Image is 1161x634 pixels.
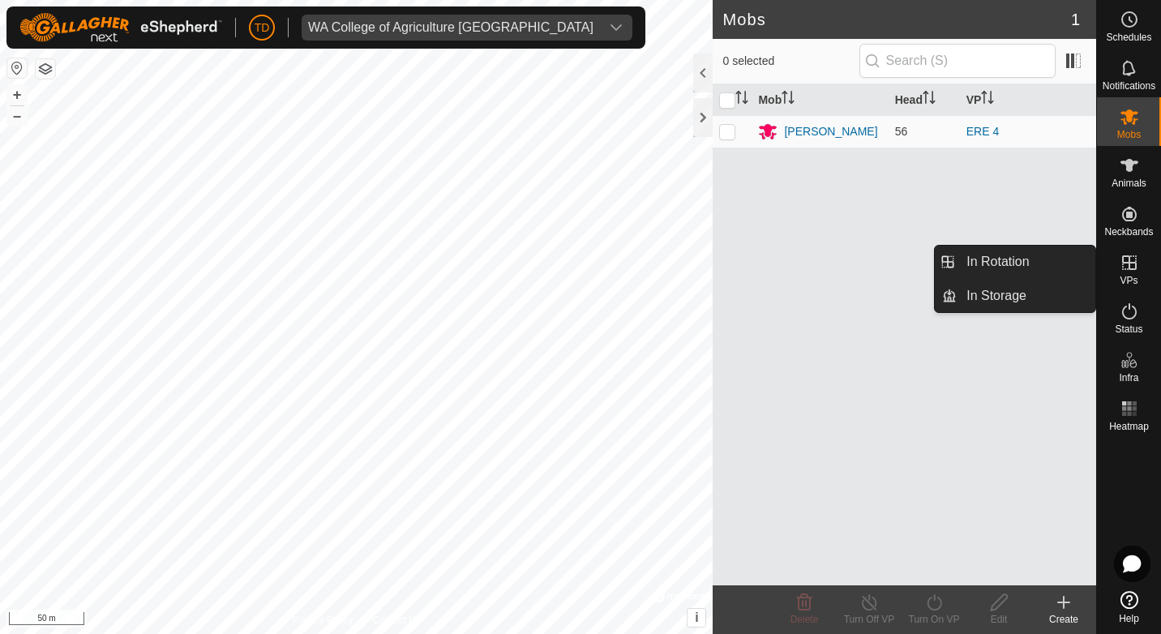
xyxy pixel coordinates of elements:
p-sorticon: Activate to sort [735,93,748,106]
div: Edit [966,612,1031,627]
span: 0 selected [722,53,859,70]
span: Delete [790,614,819,625]
span: WA College of Agriculture Denmark [302,15,600,41]
button: Reset Map [7,58,27,78]
div: Turn Off VP [837,612,902,627]
div: dropdown trigger [600,15,632,41]
input: Search (S) [859,44,1056,78]
p-sorticon: Activate to sort [923,93,936,106]
span: Heatmap [1109,422,1149,431]
th: Mob [752,84,888,116]
a: Privacy Policy [293,613,353,628]
span: Infra [1119,373,1138,383]
span: Help [1119,614,1139,623]
th: VP [960,84,1096,116]
span: i [695,610,698,624]
img: Gallagher Logo [19,13,222,42]
th: Head [889,84,960,116]
a: Contact Us [372,613,420,628]
span: VPs [1120,276,1137,285]
button: Map Layers [36,59,55,79]
li: In Storage [935,280,1095,312]
span: 56 [895,125,908,138]
span: Animals [1112,178,1146,188]
button: i [688,609,705,627]
p-sorticon: Activate to sort [782,93,795,106]
li: In Rotation [935,246,1095,278]
span: Neckbands [1104,227,1153,237]
div: [PERSON_NAME] [784,123,877,140]
div: Turn On VP [902,612,966,627]
span: 1 [1071,7,1080,32]
a: Help [1097,585,1161,630]
span: TD [255,19,270,36]
h2: Mobs [722,10,1070,29]
span: Schedules [1106,32,1151,42]
p-sorticon: Activate to sort [981,93,994,106]
a: In Rotation [957,246,1095,278]
span: Notifications [1103,81,1155,91]
span: In Storage [966,286,1026,306]
div: WA College of Agriculture [GEOGRAPHIC_DATA] [308,21,593,34]
a: ERE 4 [966,125,999,138]
span: In Rotation [966,252,1029,272]
button: – [7,106,27,126]
button: + [7,85,27,105]
span: Status [1115,324,1142,334]
a: In Storage [957,280,1095,312]
span: Mobs [1117,130,1141,139]
div: Create [1031,612,1096,627]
